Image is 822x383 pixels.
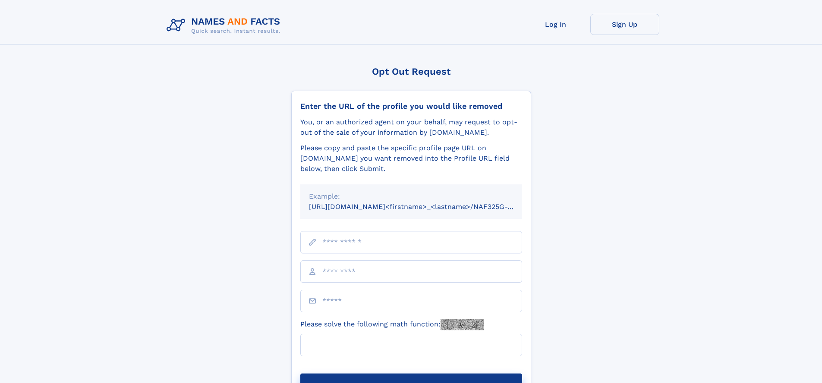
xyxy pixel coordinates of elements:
[521,14,590,35] a: Log In
[590,14,659,35] a: Sign Up
[300,143,522,174] div: Please copy and paste the specific profile page URL on [DOMAIN_NAME] you want removed into the Pr...
[300,101,522,111] div: Enter the URL of the profile you would like removed
[163,14,287,37] img: Logo Names and Facts
[300,117,522,138] div: You, or an authorized agent on your behalf, may request to opt-out of the sale of your informatio...
[291,66,531,77] div: Opt Out Request
[309,203,539,211] small: [URL][DOMAIN_NAME]<firstname>_<lastname>/NAF325G-xxxxxxxx
[309,191,513,202] div: Example:
[300,319,484,330] label: Please solve the following math function:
